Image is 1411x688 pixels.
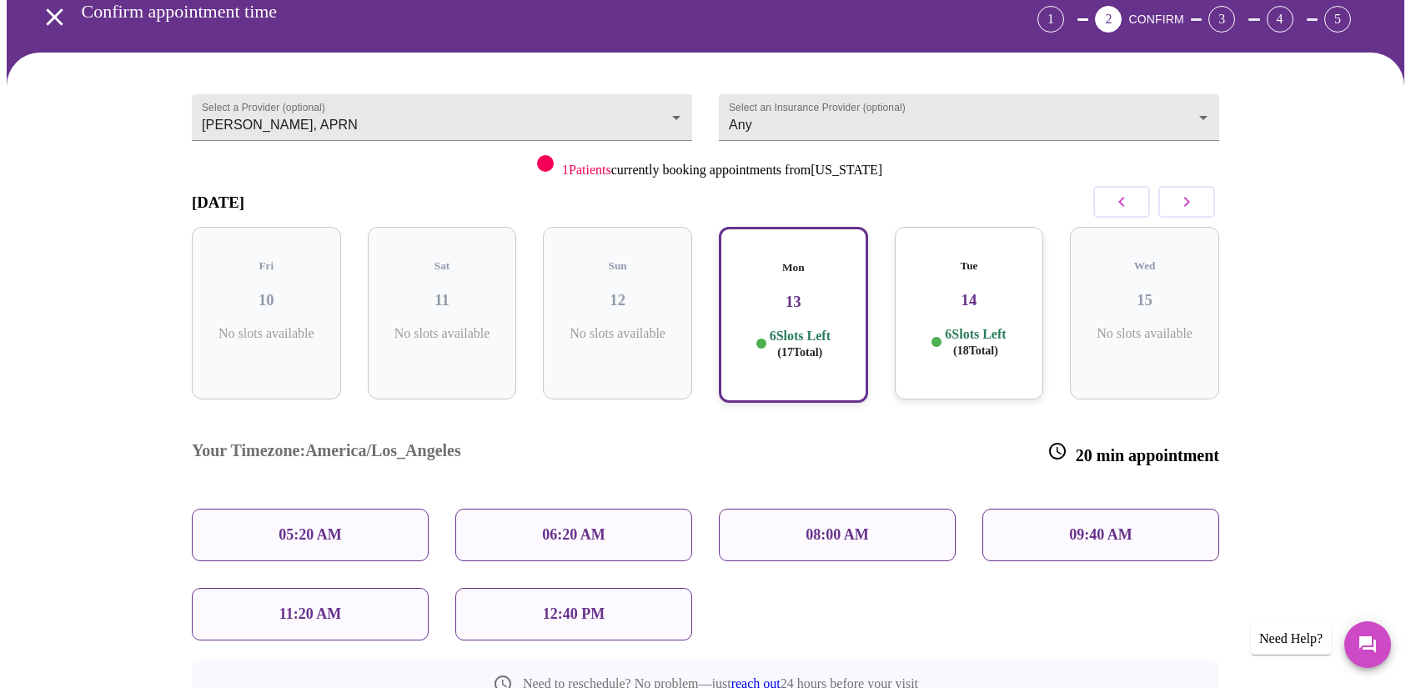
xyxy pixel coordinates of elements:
[908,291,1031,309] h3: 14
[562,163,882,178] p: currently booking appointments from [US_STATE]
[1251,623,1331,655] div: Need Help?
[1083,259,1206,273] h5: Wed
[205,259,328,273] h5: Fri
[945,326,1006,359] p: 6 Slots Left
[1267,6,1293,33] div: 4
[1128,13,1183,26] span: CONFIRM
[777,346,822,359] span: ( 17 Total)
[1083,326,1206,341] p: No slots available
[381,259,504,273] h5: Sat
[205,326,328,341] p: No slots available
[770,328,831,360] p: 6 Slots Left
[562,163,611,177] span: 1 Patients
[556,326,679,341] p: No slots available
[82,1,945,23] h3: Confirm appointment time
[542,526,605,544] p: 06:20 AM
[1037,6,1064,33] div: 1
[556,259,679,273] h5: Sun
[1324,6,1351,33] div: 5
[1344,621,1391,668] button: Messages
[1095,6,1122,33] div: 2
[1069,526,1132,544] p: 09:40 AM
[192,193,244,212] h3: [DATE]
[192,441,461,465] h3: Your Timezone: America/Los_Angeles
[734,293,853,311] h3: 13
[806,526,869,544] p: 08:00 AM
[381,326,504,341] p: No slots available
[556,291,679,309] h3: 12
[279,605,342,623] p: 11:20 AM
[1208,6,1235,33] div: 3
[908,259,1031,273] h5: Tue
[734,261,853,274] h5: Mon
[381,291,504,309] h3: 11
[205,291,328,309] h3: 10
[543,605,605,623] p: 12:40 PM
[1083,291,1206,309] h3: 15
[1047,441,1219,465] h3: 20 min appointment
[192,94,692,141] div: [PERSON_NAME], APRN
[953,344,998,357] span: ( 18 Total)
[279,526,342,544] p: 05:20 AM
[719,94,1219,141] div: Any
